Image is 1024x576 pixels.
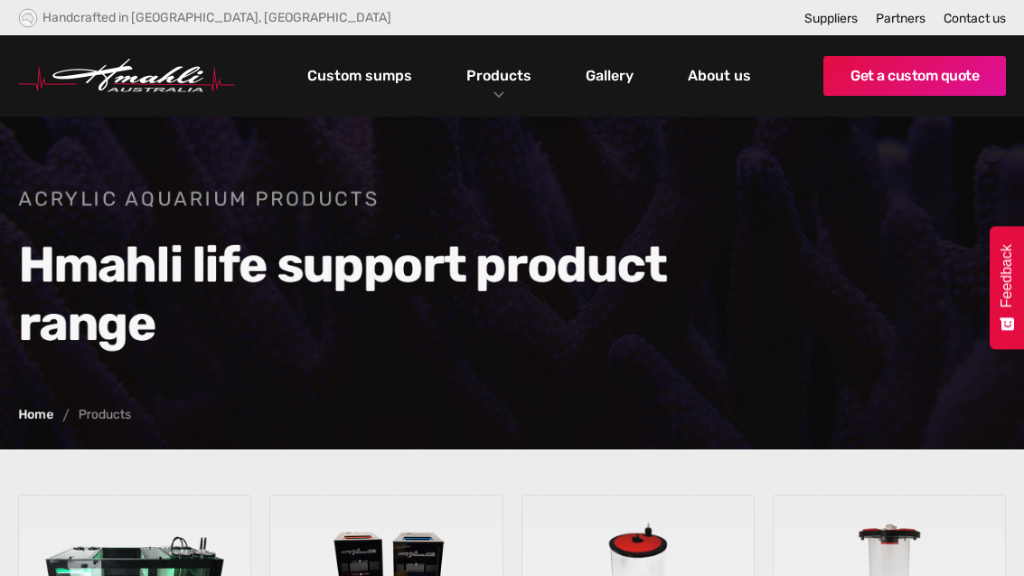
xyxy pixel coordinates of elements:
a: home [18,59,235,93]
span: Feedback [999,244,1015,307]
a: Gallery [581,61,638,91]
div: Products [453,35,545,117]
a: Contact us [944,11,1006,26]
h1: Acrylic aquarium products [18,185,714,212]
div: Products [79,409,131,421]
a: Custom sumps [303,61,417,91]
div: Handcrafted in [GEOGRAPHIC_DATA], [GEOGRAPHIC_DATA] [42,10,391,25]
img: Hmahli Australia Logo [18,59,235,93]
a: Suppliers [804,11,858,26]
a: Home [18,409,53,421]
a: Partners [876,11,925,26]
a: About us [683,61,756,91]
h2: Hmahli life support product range [18,235,714,353]
a: Get a custom quote [823,56,1006,96]
button: Feedback - Show survey [990,226,1024,349]
a: Products [462,62,536,89]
